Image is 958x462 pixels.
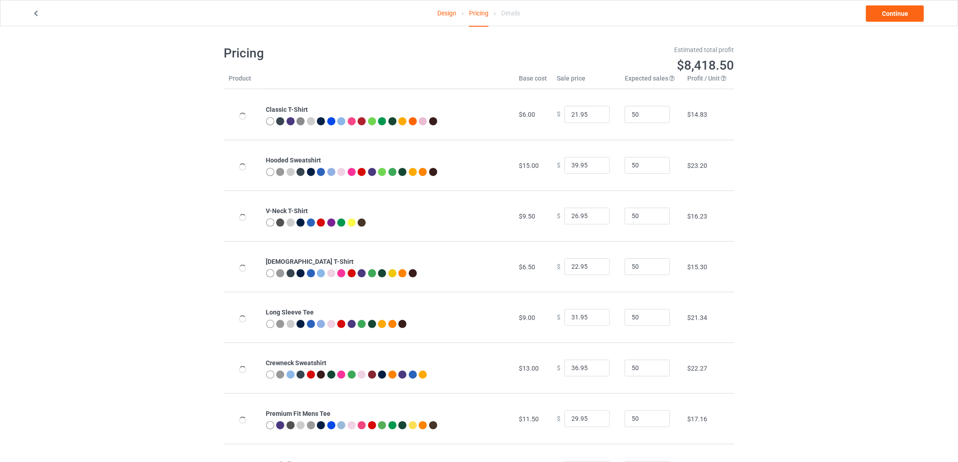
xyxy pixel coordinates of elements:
h1: Pricing [224,45,473,62]
span: $ [557,364,560,372]
b: V-Neck T-Shirt [266,207,308,214]
span: $22.27 [687,365,707,372]
span: $9.00 [519,314,535,321]
div: Estimated total profit [485,45,734,54]
span: $ [557,263,560,270]
span: $13.00 [519,365,539,372]
span: $ [557,314,560,321]
th: Product [224,74,261,89]
span: $ [557,212,560,219]
span: $9.50 [519,213,535,220]
div: Details [502,0,521,26]
span: $16.23 [687,213,707,220]
span: $6.00 [519,111,535,118]
b: Premium Fit Mens Tee [266,410,331,417]
span: $21.34 [687,314,707,321]
span: $15.00 [519,162,539,169]
b: Crewneck Sweatshirt [266,359,327,367]
b: Hooded Sweatshirt [266,157,321,164]
b: Long Sleeve Tee [266,309,314,316]
b: [DEMOGRAPHIC_DATA] T-Shirt [266,258,354,265]
span: $ [557,415,560,422]
span: $ [557,111,560,118]
span: $23.20 [687,162,707,169]
span: $6.50 [519,263,535,271]
span: $11.50 [519,415,539,423]
span: $17.16 [687,415,707,423]
th: Sale price [552,74,620,89]
span: $14.83 [687,111,707,118]
a: Continue [866,5,924,22]
b: Classic T-Shirt [266,106,308,113]
span: $15.30 [687,263,707,271]
span: $ [557,162,560,169]
img: heather_texture.png [307,421,315,429]
span: $8,418.50 [677,58,734,73]
th: Expected sales [620,74,682,89]
th: Base cost [514,74,552,89]
th: Profit / Unit [682,74,734,89]
img: heather_texture.png [297,117,305,125]
div: Pricing [469,0,489,27]
a: Design [437,0,456,26]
